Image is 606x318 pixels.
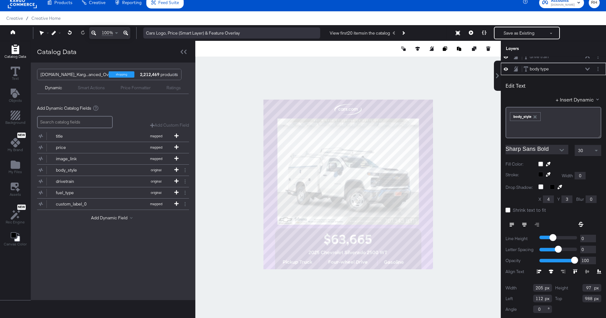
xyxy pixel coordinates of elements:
div: Layers [506,46,570,52]
span: Text [12,76,19,81]
div: products [139,69,158,80]
svg: Copy image [443,47,447,51]
div: body_style [510,112,540,121]
div: shopping [109,71,134,78]
button: Add Rectangle [1,43,30,61]
div: fuel_type [56,190,101,196]
span: Objects [9,98,22,103]
label: Letter Spacing [506,247,535,253]
div: drivetrainoriginal [37,176,189,187]
div: image_linkmapped [37,153,189,164]
span: Creative [6,16,23,21]
span: Rec Engine [6,220,25,225]
label: Top [555,296,562,302]
div: Price Formatter [121,85,151,91]
button: Text [7,65,24,83]
input: Search catalog fields [37,116,113,128]
div: body_style [56,167,101,173]
span: Add Dynamic Catalog Fields [37,105,91,111]
label: Fill Color: [506,161,533,167]
div: Dynamic [45,85,62,91]
div: Ratings [166,85,181,91]
button: titlemapped [37,131,181,142]
span: 100% [102,30,113,36]
div: price [56,145,101,151]
div: titlemapped [37,131,189,142]
div: Smart Actions [78,85,105,91]
span: Canvas Color [4,242,27,247]
button: Add Rectangle [2,109,29,127]
label: Width [562,173,573,179]
span: Background [5,120,25,125]
button: body type [523,66,549,72]
div: custom_label_0 [56,201,101,207]
button: Paste image [457,46,463,52]
a: Creative Home [31,16,61,21]
span: [DOMAIN_NAME] [551,3,575,8]
span: original [139,190,173,195]
div: pricemapped [37,142,189,153]
label: X [538,196,541,202]
label: Angle [506,306,517,312]
button: custom_label_0mapped [37,199,181,210]
div: fuel_typeoriginal [37,187,189,198]
button: Add Files [5,159,26,177]
button: Add Custom Field [150,122,189,128]
span: New [17,133,26,137]
button: Open [557,145,566,155]
div: drivetrain [56,178,101,184]
button: NewRec Engine [2,203,29,227]
span: mapped [139,202,173,206]
label: Line Height [506,236,535,242]
button: drivetrainoriginal [37,176,181,187]
button: Add Dynamic Field [91,215,135,221]
span: original [139,168,173,172]
span: mapped [139,145,173,150]
label: Y [557,196,560,202]
button: Layer Options [595,66,601,72]
button: NewMy Brand [4,131,27,155]
button: drive train [523,53,549,60]
button: body_styleoriginal [37,165,181,176]
button: Add Text [5,87,26,105]
span: My Files [8,169,22,174]
div: body_styleoriginal [37,165,189,176]
div: Catalog Data [37,47,77,56]
div: custom_label_0mapped [37,199,189,210]
div: View first 20 items in the catalog [330,30,390,36]
label: Opacity [506,258,535,264]
span: / [23,16,31,21]
div: body type [530,66,549,72]
button: + Insert Dynamic [556,96,601,103]
label: Height [555,285,568,291]
span: Shrink text to fit [513,207,546,213]
svg: Paste image [457,47,461,51]
label: Stroke: [506,172,533,179]
button: Layer Options [595,53,601,60]
div: image_link [56,156,101,162]
label: Blur [576,196,584,202]
div: title [56,133,101,139]
button: fuel_typeoriginal [37,187,181,198]
button: Next Product [399,27,408,39]
span: New [17,205,26,209]
span: My Brand [8,147,23,152]
label: Width [506,285,517,291]
button: Assets [6,181,25,199]
span: mapped [139,134,173,138]
button: image_linkmapped [37,153,181,164]
button: pricemapped [37,142,181,153]
span: Catalog Data [4,54,26,59]
button: Copy image [443,46,449,52]
span: 30 [578,148,583,153]
button: Save as Existing [495,27,544,39]
div: drive train [530,54,549,60]
label: Align Text [506,269,537,275]
label: Drop Shadow: [506,184,534,190]
label: Left [506,296,513,302]
span: original [139,179,173,184]
div: Edit Text [506,83,526,89]
div: [DOMAIN_NAME]_Karg...anced_Overlays [41,69,120,80]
